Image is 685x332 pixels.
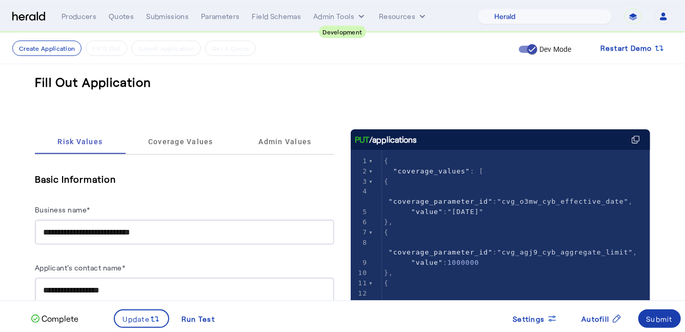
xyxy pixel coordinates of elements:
[384,187,633,205] span: : ,
[351,227,369,238] div: 7
[513,314,545,324] span: Settings
[351,217,369,227] div: 6
[448,208,484,216] span: "[DATE]"
[384,208,483,216] span: :
[600,42,652,54] span: Restart Demo
[131,41,201,56] button: Submit Application
[393,167,470,175] span: "coverage_values"
[411,208,443,216] span: "value"
[319,26,367,38] div: Development
[411,259,443,266] span: "value"
[148,138,213,145] span: Coverage Values
[201,11,240,22] div: Parameters
[647,314,673,324] div: Submit
[389,248,493,256] span: "coverage_parameter_id"
[537,44,572,54] label: Dev Mode
[582,314,610,324] span: Autofill
[86,41,127,56] button: Fill it Out
[574,309,630,328] button: Autofill
[205,41,256,56] button: Get A Quote
[384,157,389,165] span: {
[384,218,393,226] span: },
[389,299,493,307] span: "coverage_parameter_id"
[351,268,369,278] div: 10
[592,39,673,57] button: Restart Demo
[384,178,389,185] span: {
[384,289,647,318] span: : ,
[355,133,417,146] div: /applications
[123,314,150,324] span: Update
[379,11,428,22] button: Resources dropdown menu
[39,313,78,325] p: Complete
[62,11,96,22] div: Producers
[351,288,369,299] div: 12
[35,74,151,90] h3: Fill Out Application
[497,198,629,205] span: "cvg_o3mw_cyb_effective_date"
[351,177,369,187] div: 3
[252,11,301,22] div: Field Schemas
[351,186,369,197] div: 4
[12,41,82,56] button: Create Application
[35,263,126,272] label: Applicant's contact name*
[35,205,90,214] label: Business name*
[259,138,312,145] span: Admin Values
[109,11,134,22] div: Quotes
[351,166,369,177] div: 2
[114,309,170,328] button: Update
[351,207,369,217] div: 5
[389,198,493,205] span: "coverage_parameter_id"
[497,248,633,256] span: "cvg_agj9_cyb_aggregate_limit"
[384,299,647,317] span: "cvg_ckn4_cyb_per_claim_retention"
[384,167,483,175] span: : [
[505,309,566,328] button: Settings
[384,269,393,277] span: },
[384,228,389,236] span: {
[351,258,369,268] div: 9
[35,171,334,187] h5: Basic Information
[384,279,389,287] span: {
[57,138,103,145] span: Risk Values
[12,12,45,22] img: Herald Logo
[173,309,223,328] button: Run Test
[384,259,479,266] span: :
[384,239,637,257] span: : ,
[146,11,189,22] div: Submissions
[182,314,215,324] div: Run Test
[351,278,369,288] div: 11
[351,156,369,166] div: 1
[355,133,369,146] span: PUT
[638,309,681,328] button: Submit
[448,259,479,266] span: 1000000
[351,238,369,248] div: 8
[313,11,367,22] button: internal dropdown menu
